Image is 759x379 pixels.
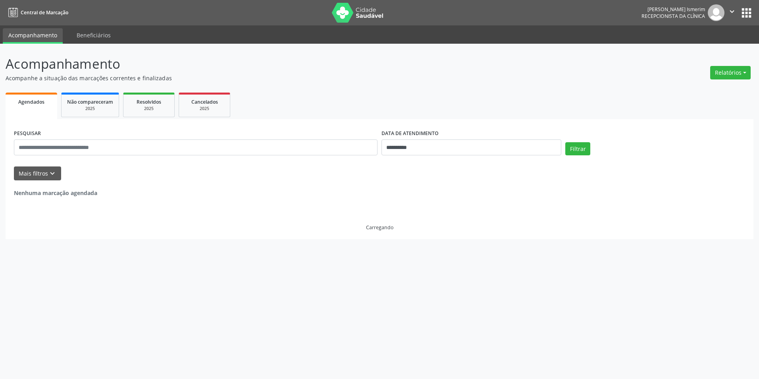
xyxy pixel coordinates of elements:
[381,128,439,140] label: DATA DE ATENDIMENTO
[565,142,590,156] button: Filtrar
[6,6,68,19] a: Central de Marcação
[724,4,740,21] button: 
[366,224,393,231] div: Carregando
[129,106,169,112] div: 2025
[641,13,705,19] span: Recepcionista da clínica
[14,166,61,180] button: Mais filtroskeyboard_arrow_down
[18,99,44,105] span: Agendados
[185,106,224,112] div: 2025
[710,66,751,79] button: Relatórios
[14,128,41,140] label: PESQUISAR
[728,7,736,16] i: 
[14,189,97,197] strong: Nenhuma marcação agendada
[3,28,63,44] a: Acompanhamento
[67,99,113,105] span: Não compareceram
[708,4,724,21] img: img
[21,9,68,16] span: Central de Marcação
[6,54,529,74] p: Acompanhamento
[71,28,116,42] a: Beneficiários
[48,169,57,178] i: keyboard_arrow_down
[6,74,529,82] p: Acompanhe a situação das marcações correntes e finalizadas
[67,106,113,112] div: 2025
[641,6,705,13] div: [PERSON_NAME] Ismerim
[740,6,753,20] button: apps
[191,99,218,105] span: Cancelados
[137,99,161,105] span: Resolvidos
